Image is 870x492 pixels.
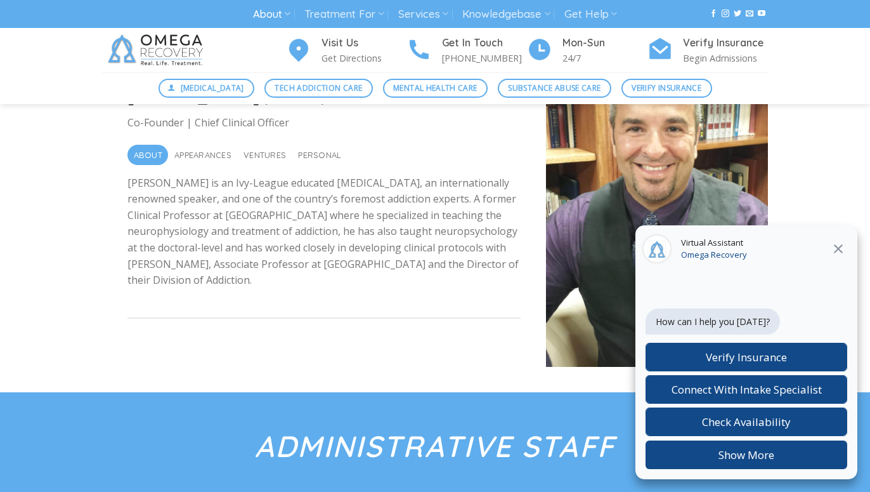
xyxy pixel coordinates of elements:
[127,115,521,131] p: Co-Founder | Chief Clinical Officer
[174,145,231,165] span: Appearances
[683,35,768,51] h4: Verify Insurance
[243,145,286,165] span: Ventures
[722,10,729,18] a: Follow on Instagram
[498,79,611,98] a: Substance Abuse Care
[321,35,406,51] h4: Visit Us
[286,35,406,66] a: Visit Us Get Directions
[710,10,717,18] a: Follow on Facebook
[647,35,768,66] a: Verify Insurance Begin Admissions
[181,82,244,94] span: [MEDICAL_DATA]
[406,35,527,66] a: Get In Touch [PHONE_NUMBER]
[442,35,527,51] h4: Get In Touch
[442,51,527,65] p: [PHONE_NUMBER]
[632,82,701,94] span: Verify Insurance
[255,428,615,465] em: Administrative Staff
[758,10,765,18] a: Follow on YouTube
[746,10,753,18] a: Send us an email
[683,51,768,65] p: Begin Admissions
[398,3,448,26] a: Services
[393,82,477,94] span: Mental Health Care
[562,51,647,65] p: 24/7
[304,3,384,26] a: Treatment For
[264,79,373,98] a: Tech Addiction Care
[127,175,521,289] p: [PERSON_NAME] is an Ivy-League educated [MEDICAL_DATA], an internationally renowned speaker, and ...
[734,10,741,18] a: Follow on Twitter
[321,51,406,65] p: Get Directions
[621,79,712,98] a: Verify Insurance
[134,145,162,165] span: About
[102,28,213,72] img: Omega Recovery
[562,35,647,51] h4: Mon-Sun
[508,82,601,94] span: Substance Abuse Care
[275,82,362,94] span: Tech Addiction Care
[383,79,488,98] a: Mental Health Care
[298,145,341,165] span: Personal
[564,3,617,26] a: Get Help
[253,3,290,26] a: About
[462,3,550,26] a: Knowledgebase
[159,79,255,98] a: [MEDICAL_DATA]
